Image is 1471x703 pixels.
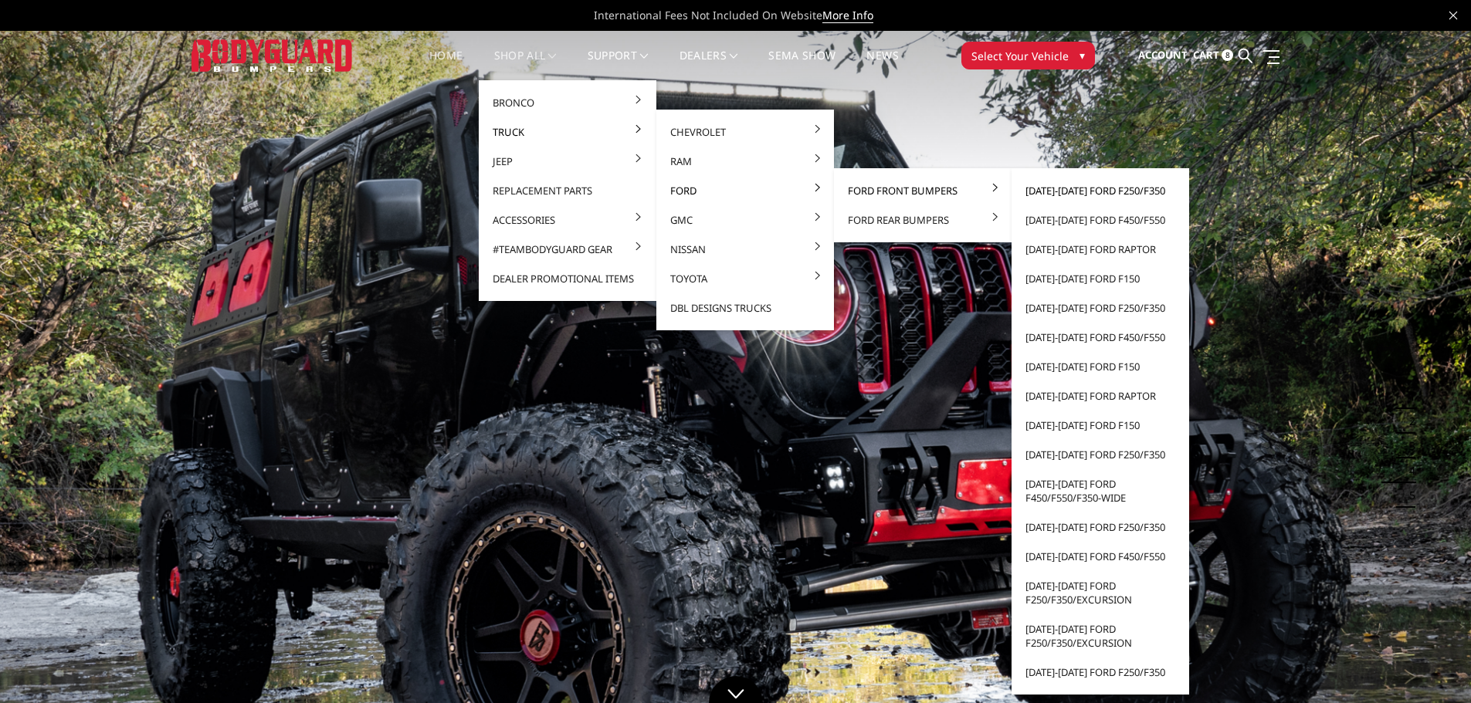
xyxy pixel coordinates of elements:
[1400,434,1415,458] button: 3 of 5
[192,39,354,71] img: BODYGUARD BUMPERS
[961,42,1095,69] button: Select Your Vehicle
[1018,352,1183,381] a: [DATE]-[DATE] Ford F150
[1018,381,1183,411] a: [DATE]-[DATE] Ford Raptor
[1018,411,1183,440] a: [DATE]-[DATE] Ford F150
[709,676,763,703] a: Click to Down
[866,50,898,80] a: News
[1193,35,1233,76] a: Cart 8
[1018,512,1183,542] a: [DATE]-[DATE] Ford F250/F350
[1018,571,1183,614] a: [DATE]-[DATE] Ford F250/F350/Excursion
[1018,469,1183,512] a: [DATE]-[DATE] Ford F450/F550/F350-wide
[1018,657,1183,687] a: [DATE]-[DATE] Ford F250/F350
[1018,205,1183,235] a: [DATE]-[DATE] Ford F450/F550
[485,88,650,117] a: Bronco
[663,205,828,235] a: GMC
[1018,440,1183,469] a: [DATE]-[DATE] Ford F250/F350
[663,117,828,147] a: Chevrolet
[840,176,1005,205] a: Ford Front Bumpers
[588,50,649,80] a: Support
[1222,49,1233,61] span: 8
[1400,384,1415,409] button: 1 of 5
[485,176,650,205] a: Replacement Parts
[663,235,828,264] a: Nissan
[1080,47,1085,63] span: ▾
[822,8,873,23] a: More Info
[1018,176,1183,205] a: [DATE]-[DATE] Ford F250/F350
[485,205,650,235] a: Accessories
[663,293,828,323] a: DBL Designs Trucks
[1394,629,1471,703] iframe: Chat Widget
[485,117,650,147] a: Truck
[663,147,828,176] a: Ram
[1138,48,1188,62] span: Account
[680,50,738,80] a: Dealers
[485,235,650,264] a: #TeamBodyguard Gear
[971,48,1069,64] span: Select Your Vehicle
[1400,409,1415,434] button: 2 of 5
[1400,483,1415,508] button: 5 of 5
[1193,48,1219,62] span: Cart
[429,50,463,80] a: Home
[840,205,1005,235] a: Ford Rear Bumpers
[1138,35,1188,76] a: Account
[1400,458,1415,483] button: 4 of 5
[494,50,557,80] a: shop all
[485,264,650,293] a: Dealer Promotional Items
[663,176,828,205] a: Ford
[1018,542,1183,571] a: [DATE]-[DATE] Ford F450/F550
[1018,264,1183,293] a: [DATE]-[DATE] Ford F150
[1018,614,1183,657] a: [DATE]-[DATE] Ford F250/F350/Excursion
[768,50,835,80] a: SEMA Show
[663,264,828,293] a: Toyota
[485,147,650,176] a: Jeep
[1018,323,1183,352] a: [DATE]-[DATE] Ford F450/F550
[1018,293,1183,323] a: [DATE]-[DATE] Ford F250/F350
[1018,235,1183,264] a: [DATE]-[DATE] Ford Raptor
